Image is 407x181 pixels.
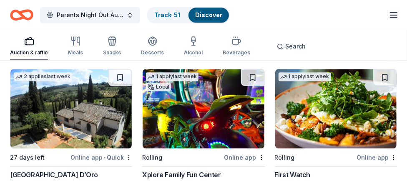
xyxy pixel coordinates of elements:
div: First Watch [275,170,311,180]
div: Beverages [223,49,250,56]
div: Meals [68,49,83,56]
a: Track· 51 [154,11,180,18]
img: Image for Xplore Family Fun Center [143,69,264,148]
div: Online app [224,152,265,163]
img: Image for Villa Sogni D’Oro [10,69,132,148]
div: Alcohol [184,49,203,56]
div: 1 apply last week [146,72,198,81]
div: 27 days left [10,153,45,163]
button: Parents Night Out Auction [40,7,140,23]
button: Beverages [223,33,250,60]
span: • [104,154,106,161]
div: Rolling [142,153,162,163]
div: Rolling [275,153,295,163]
button: Track· 51Discover [147,7,230,23]
div: Snacks [103,49,121,56]
div: 1 apply last week [279,72,331,81]
button: Meals [68,33,83,60]
div: 2 applies last week [14,72,72,81]
div: Local [146,83,171,91]
button: Auction & raffle [10,33,48,60]
button: Snacks [103,33,121,60]
div: Online app Quick [70,152,132,163]
button: Alcohol [184,33,203,60]
div: Online app [357,152,397,163]
a: Home [10,5,33,25]
span: Parents Night Out Auction [57,10,123,20]
button: Desserts [141,33,164,60]
div: Auction & raffle [10,49,48,56]
div: Desserts [141,49,164,56]
button: Search [270,38,312,55]
div: Xplore Family Fun Center [142,170,221,180]
img: Image for First Watch [275,69,397,148]
div: [GEOGRAPHIC_DATA] D’Oro [10,170,98,180]
a: Discover [195,11,222,18]
span: Search [285,41,306,51]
